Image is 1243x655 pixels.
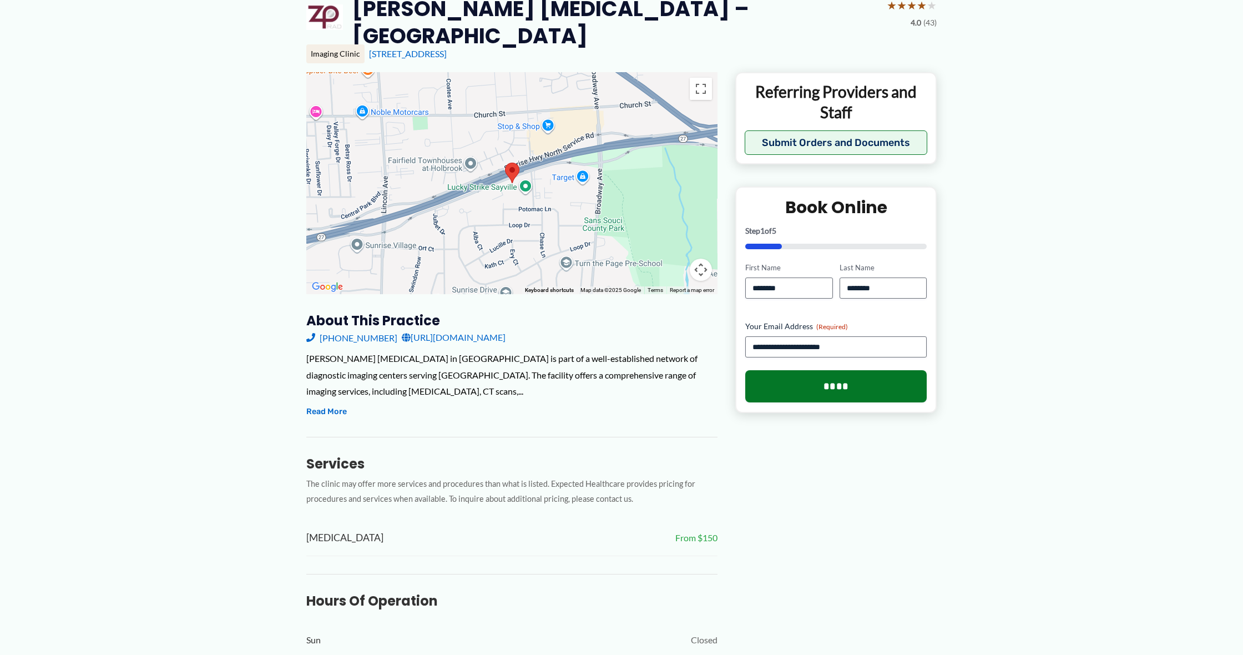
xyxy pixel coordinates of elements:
h3: About this practice [306,312,717,329]
h3: Services [306,455,717,472]
span: [MEDICAL_DATA] [306,529,383,547]
button: Toggle fullscreen view [690,78,712,100]
label: First Name [745,263,832,273]
button: Map camera controls [690,259,712,281]
label: Last Name [840,263,927,273]
a: Report a map error [670,287,714,293]
button: Keyboard shortcuts [525,286,574,294]
img: Google [309,280,346,294]
a: [URL][DOMAIN_NAME] [402,329,506,346]
a: [STREET_ADDRESS] [369,48,447,59]
span: 1 [760,226,765,235]
div: [PERSON_NAME] [MEDICAL_DATA] in [GEOGRAPHIC_DATA] is part of a well-established network of diagno... [306,350,717,400]
p: The clinic may offer more services and procedures than what is listed. Expected Healthcare provid... [306,477,717,507]
span: 5 [772,226,776,235]
p: Referring Providers and Staff [745,82,927,122]
span: Closed [691,632,717,648]
span: From $150 [675,530,717,546]
button: Read More [306,405,347,419]
h2: Book Online [745,196,927,218]
a: Open this area in Google Maps (opens a new window) [309,280,346,294]
span: Sun [306,632,321,648]
div: Imaging Clinic [306,44,365,63]
span: (Required) [816,323,848,331]
label: Your Email Address [745,321,927,332]
span: Map data ©2025 Google [580,287,641,293]
span: (43) [923,16,937,30]
a: [PHONE_NUMBER] [306,329,397,346]
span: 4.0 [911,16,921,30]
a: Terms (opens in new tab) [648,287,663,293]
h3: Hours of Operation [306,592,717,609]
p: Step of [745,227,927,235]
button: Submit Orders and Documents [745,130,927,155]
